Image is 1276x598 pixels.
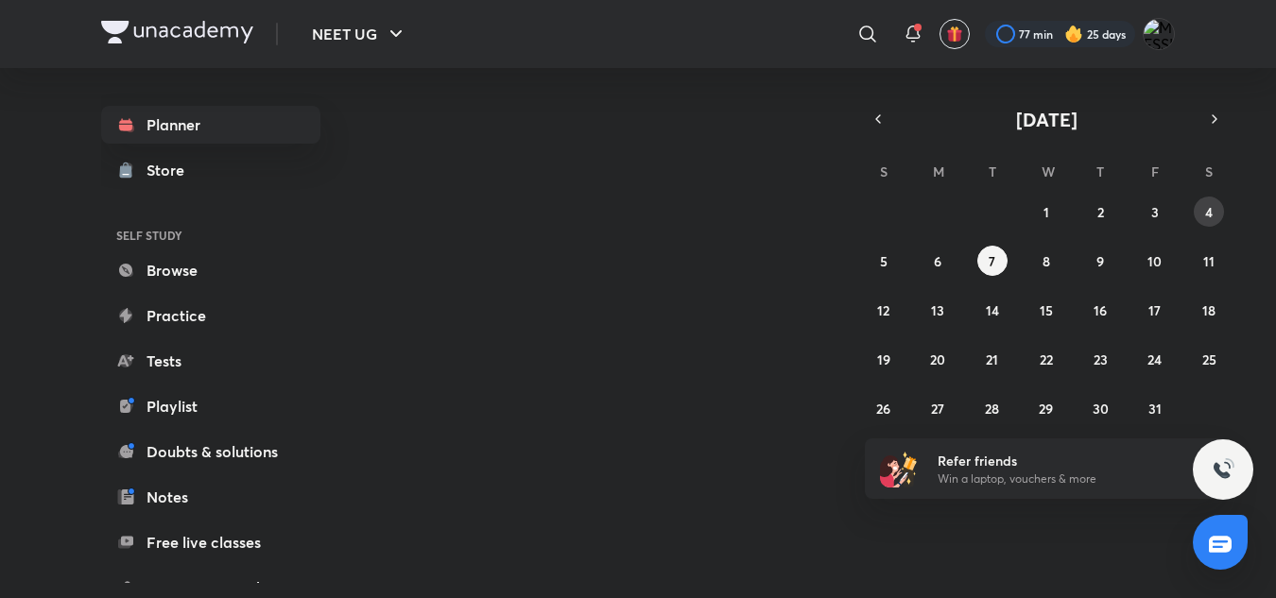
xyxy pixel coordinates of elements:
[938,451,1170,470] h6: Refer friends
[946,26,963,43] img: avatar
[1040,301,1053,319] abbr: October 15, 2025
[1140,246,1170,276] button: October 10, 2025
[1194,295,1224,325] button: October 18, 2025
[1039,400,1053,418] abbr: October 29, 2025
[876,400,890,418] abbr: October 26, 2025
[1097,203,1104,221] abbr: October 2, 2025
[1094,301,1107,319] abbr: October 16, 2025
[1085,246,1115,276] button: October 9, 2025
[1096,162,1104,180] abbr: Thursday
[1085,196,1115,227] button: October 2, 2025
[869,246,899,276] button: October 5, 2025
[1140,393,1170,423] button: October 31, 2025
[1031,295,1061,325] button: October 15, 2025
[1212,458,1234,481] img: ttu
[1085,393,1115,423] button: October 30, 2025
[931,301,944,319] abbr: October 13, 2025
[1031,393,1061,423] button: October 29, 2025
[1151,203,1159,221] abbr: October 3, 2025
[1085,344,1115,374] button: October 23, 2025
[880,450,918,487] img: referral
[1042,162,1055,180] abbr: Wednesday
[1043,203,1049,221] abbr: October 1, 2025
[1064,25,1083,43] img: streak
[101,106,320,144] a: Planner
[101,342,320,380] a: Tests
[1147,252,1162,270] abbr: October 10, 2025
[101,523,320,561] a: Free live classes
[1031,344,1061,374] button: October 22, 2025
[1205,162,1213,180] abbr: Saturday
[880,252,888,270] abbr: October 5, 2025
[1202,350,1216,368] abbr: October 25, 2025
[101,387,320,425] a: Playlist
[869,393,899,423] button: October 26, 2025
[1096,252,1104,270] abbr: October 9, 2025
[101,297,320,334] a: Practice
[877,301,889,319] abbr: October 12, 2025
[989,162,996,180] abbr: Tuesday
[933,162,944,180] abbr: Monday
[934,252,941,270] abbr: October 6, 2025
[101,21,253,48] a: Company Logo
[1147,350,1162,368] abbr: October 24, 2025
[1205,203,1213,221] abbr: October 4, 2025
[1094,350,1108,368] abbr: October 23, 2025
[977,393,1008,423] button: October 28, 2025
[877,350,890,368] abbr: October 19, 2025
[101,433,320,470] a: Doubts & solutions
[101,478,320,516] a: Notes
[923,344,953,374] button: October 20, 2025
[1148,400,1162,418] abbr: October 31, 2025
[1148,301,1161,319] abbr: October 17, 2025
[1031,196,1061,227] button: October 1, 2025
[101,151,320,189] a: Store
[931,400,944,418] abbr: October 27, 2025
[1202,301,1216,319] abbr: October 18, 2025
[985,400,999,418] abbr: October 28, 2025
[923,246,953,276] button: October 6, 2025
[1016,107,1078,132] span: [DATE]
[101,251,320,289] a: Browse
[1194,196,1224,227] button: October 4, 2025
[1093,400,1109,418] abbr: October 30, 2025
[1203,252,1215,270] abbr: October 11, 2025
[923,295,953,325] button: October 13, 2025
[147,159,196,181] div: Store
[1031,246,1061,276] button: October 8, 2025
[930,350,945,368] abbr: October 20, 2025
[101,219,320,251] h6: SELF STUDY
[1194,246,1224,276] button: October 11, 2025
[101,21,253,43] img: Company Logo
[1140,344,1170,374] button: October 24, 2025
[977,344,1008,374] button: October 21, 2025
[1040,350,1053,368] abbr: October 22, 2025
[1085,295,1115,325] button: October 16, 2025
[1151,162,1159,180] abbr: Friday
[869,344,899,374] button: October 19, 2025
[1194,344,1224,374] button: October 25, 2025
[977,295,1008,325] button: October 14, 2025
[940,19,970,49] button: avatar
[891,106,1201,132] button: [DATE]
[1140,295,1170,325] button: October 17, 2025
[986,350,998,368] abbr: October 21, 2025
[1143,18,1175,50] img: MESSI
[977,246,1008,276] button: October 7, 2025
[923,393,953,423] button: October 27, 2025
[869,295,899,325] button: October 12, 2025
[989,252,995,270] abbr: October 7, 2025
[301,15,419,53] button: NEET UG
[986,301,999,319] abbr: October 14, 2025
[1043,252,1050,270] abbr: October 8, 2025
[1140,196,1170,227] button: October 3, 2025
[938,470,1170,487] p: Win a laptop, vouchers & more
[880,162,888,180] abbr: Sunday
